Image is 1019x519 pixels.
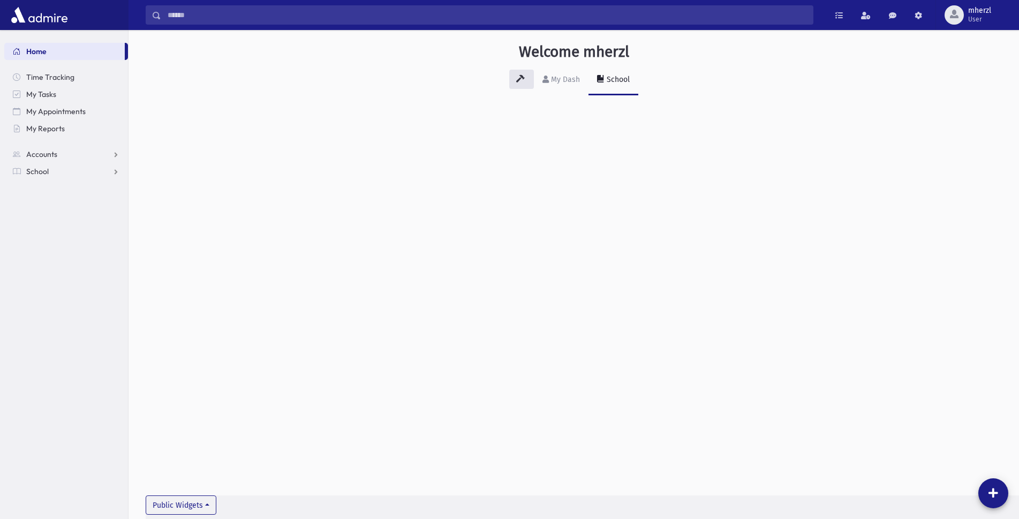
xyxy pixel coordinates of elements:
[519,43,629,61] h3: Welcome mherzl
[26,72,74,82] span: Time Tracking
[968,6,991,15] span: mherzl
[26,167,49,176] span: School
[4,146,128,163] a: Accounts
[968,15,991,24] span: User
[161,5,813,25] input: Search
[26,89,56,99] span: My Tasks
[26,124,65,133] span: My Reports
[9,4,70,26] img: AdmirePro
[26,47,47,56] span: Home
[4,163,128,180] a: School
[26,107,86,116] span: My Appointments
[588,65,638,95] a: School
[549,75,580,84] div: My Dash
[4,86,128,103] a: My Tasks
[26,149,57,159] span: Accounts
[146,495,216,515] button: Public Widgets
[4,103,128,120] a: My Appointments
[4,43,125,60] a: Home
[4,120,128,137] a: My Reports
[534,65,588,95] a: My Dash
[605,75,630,84] div: School
[4,69,128,86] a: Time Tracking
